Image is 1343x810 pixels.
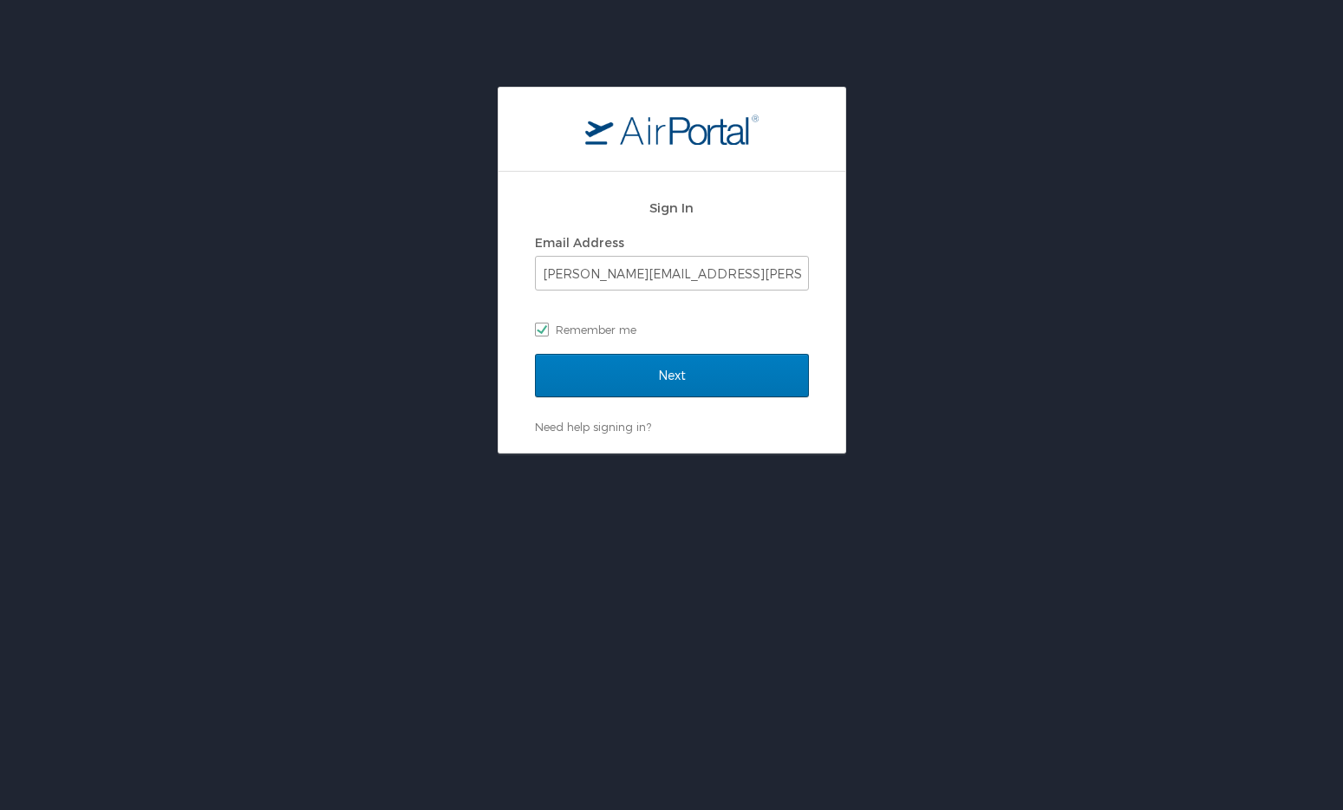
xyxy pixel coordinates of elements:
input: Next [535,354,809,397]
label: Remember me [535,317,809,343]
h2: Sign In [535,198,809,218]
label: Email Address [535,235,624,250]
img: logo [585,114,759,145]
a: Need help signing in? [535,420,651,434]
